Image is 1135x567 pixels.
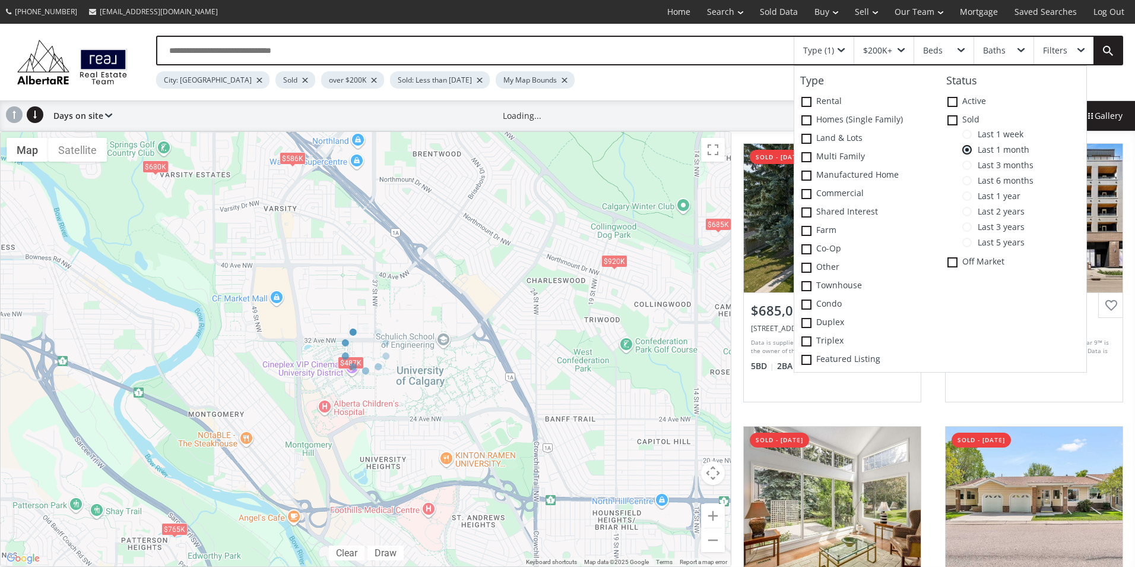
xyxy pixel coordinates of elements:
span: Last 3 years [972,222,1025,232]
label: Homes (Single Family) [794,111,940,130]
h4: Status [940,75,1086,87]
span: 2 BA [777,360,800,372]
div: Filters [1043,46,1067,55]
label: Multi family [794,148,940,166]
label: Duplex [794,314,940,332]
label: Townhouse [794,277,940,295]
div: 4507 Namaka Crescent NW, Calgary, AB T2K 2H5 [751,323,914,333]
label: Off Market [940,253,1086,272]
span: 5 BD [751,360,774,372]
span: Gallery [1085,110,1123,122]
div: Loading... [503,110,541,122]
span: Last 1 month [972,145,1029,155]
div: Data is supplied by Pillar 9™ MLS® System. Pillar 9™ is the owner of the copyright in its MLS® Sy... [751,338,911,356]
img: Logo [12,37,132,87]
div: Days on site [47,101,112,131]
span: Last 6 months [972,176,1033,185]
span: [EMAIL_ADDRESS][DOMAIN_NAME] [100,7,218,17]
span: Last 3 months [972,160,1033,170]
label: Triplex [794,332,940,351]
div: Sold: Less than [DATE] [390,71,490,89]
div: My Map Bounds [496,71,575,89]
label: Shared Interest [794,203,940,222]
div: $685,000 [751,301,914,320]
label: Rental [794,93,940,111]
label: Co-op [794,240,940,259]
div: Beds [923,46,943,55]
label: Condo [794,295,940,314]
div: Sold [275,71,315,89]
span: Last 1 year [972,191,1020,201]
div: Gallery [1072,101,1135,131]
div: City: [GEOGRAPHIC_DATA] [156,71,270,89]
label: Sold [940,111,1086,130]
div: Baths [983,46,1006,55]
label: Featured Listing [794,351,940,369]
span: [PHONE_NUMBER] [15,7,77,17]
label: Manufactured Home [794,166,940,185]
span: Last 2 years [972,207,1025,216]
a: sold - [DATE]$685,000[STREET_ADDRESS]Data is supplied by Pillar 9™ MLS® System. Pillar 9™ is the ... [731,131,933,414]
label: Other [794,259,940,277]
label: Commercial [794,185,940,203]
div: Type (1) [803,46,834,55]
div: over $200K [321,71,384,89]
div: $200K+ [863,46,892,55]
a: [EMAIL_ADDRESS][DOMAIN_NAME] [83,1,224,23]
span: Last 1 week [972,130,1023,139]
label: Active [940,93,1086,111]
span: Last 5 years [972,238,1025,247]
label: Farm [794,222,940,240]
label: Land & Lots [794,130,940,148]
h4: Type [794,75,940,87]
